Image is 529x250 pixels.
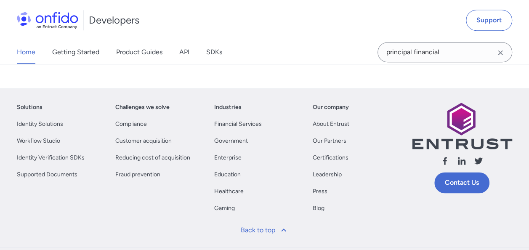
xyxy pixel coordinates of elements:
[236,220,294,240] a: Back to top
[313,186,327,197] a: Press
[434,172,489,193] a: Contact Us
[116,40,162,64] a: Product Guides
[313,170,342,180] a: Leadership
[17,119,63,129] a: Identity Solutions
[214,136,248,146] a: Government
[206,40,222,64] a: SDKs
[214,186,244,197] a: Healthcare
[17,153,85,163] a: Identity Verification SDKs
[313,203,324,213] a: Blog
[214,153,242,163] a: Enterprise
[313,136,346,146] a: Our Partners
[457,156,467,166] svg: Follow us linkedin
[411,102,512,149] img: Entrust logo
[473,156,484,169] a: Follow us X (Twitter)
[52,40,99,64] a: Getting Started
[440,156,450,169] a: Follow us facebook
[115,102,170,112] a: Challenges we solve
[17,170,77,180] a: Supported Documents
[17,40,35,64] a: Home
[440,156,450,166] svg: Follow us facebook
[115,119,147,129] a: Compliance
[115,153,190,163] a: Reducing cost of acquisition
[17,136,60,146] a: Workflow Studio
[313,102,349,112] a: Our company
[17,12,78,29] img: Onfido Logo
[313,119,349,129] a: About Entrust
[473,156,484,166] svg: Follow us X (Twitter)
[313,153,348,163] a: Certifications
[495,48,505,58] svg: Clear search field button
[457,156,467,169] a: Follow us linkedin
[17,102,43,112] a: Solutions
[214,203,235,213] a: Gaming
[115,136,172,146] a: Customer acquisition
[214,119,262,129] a: Financial Services
[214,170,241,180] a: Education
[179,40,189,64] a: API
[466,10,512,31] a: Support
[214,102,242,112] a: Industries
[89,13,139,27] h1: Developers
[115,170,160,180] a: Fraud prevention
[377,42,512,62] input: Onfido search input field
